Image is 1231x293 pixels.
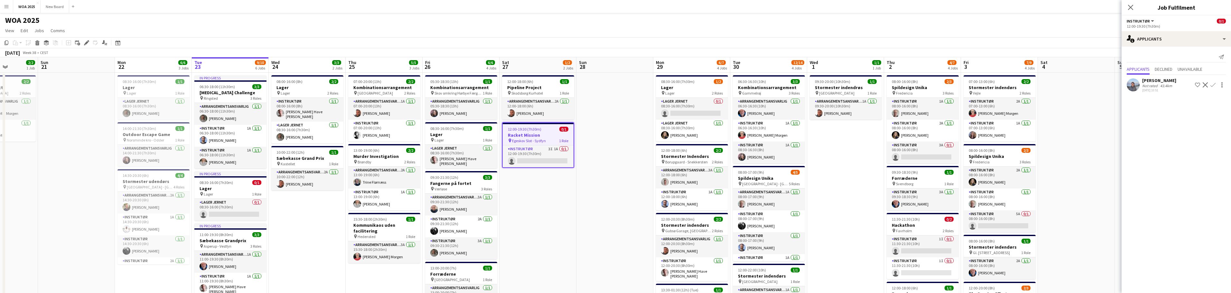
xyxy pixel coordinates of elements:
div: Not rated [1142,83,1159,88]
button: WOA 2025 [13,0,41,13]
div: Applicants [1122,31,1231,47]
span: Applicants [1127,67,1150,71]
span: Week 38 [21,50,37,55]
button: Instruktør [1127,19,1155,23]
span: Comms [51,28,65,33]
h3: Job Fulfilment [1122,3,1231,12]
div: 12:00-19:30 (7h30m) [1127,24,1226,29]
div: 43.4km [1159,83,1173,88]
span: 0/1 [1217,19,1226,23]
span: Jobs [34,28,44,33]
div: [DATE] 10:51 [1142,88,1176,92]
span: View [5,28,14,33]
div: [PERSON_NAME] [1142,78,1176,83]
h1: WOA 2025 [5,15,40,25]
a: Comms [48,26,68,35]
div: [DATE] [5,50,20,56]
a: Jobs [32,26,47,35]
button: New Board [41,0,69,13]
a: Edit [18,26,31,35]
span: Instruktør [1127,19,1150,23]
div: CEST [40,50,48,55]
a: View [3,26,17,35]
span: Edit [21,28,28,33]
span: Declined [1155,67,1172,71]
span: Unavailable [1178,67,1202,71]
